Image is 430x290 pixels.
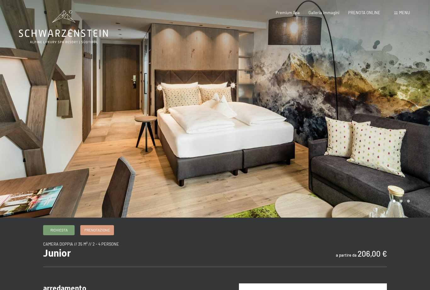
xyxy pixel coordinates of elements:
[81,225,114,235] a: Prenotazione
[358,249,387,258] b: 206,00 €
[276,10,300,15] a: Premium Spa
[399,10,410,15] span: Menu
[43,225,74,235] a: Richiesta
[84,227,110,233] span: Prenotazione
[43,242,119,247] span: camera doppia // 35 m² // 2 - 4 persone
[43,247,71,259] span: Junior
[308,10,339,15] a: Galleria immagini
[50,227,68,233] span: Richiesta
[348,10,380,15] a: PRENOTA ONLINE
[336,253,357,258] span: a partire da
